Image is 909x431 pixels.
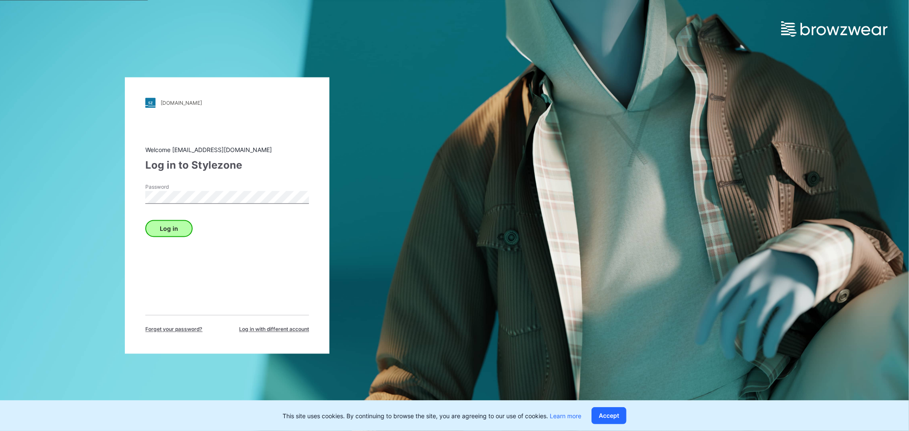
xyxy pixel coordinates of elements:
button: Accept [592,407,626,424]
img: stylezone-logo.562084cfcfab977791bfbf7441f1a819.svg [145,98,156,108]
p: This site uses cookies. By continuing to browse the site, you are agreeing to our use of cookies. [283,411,581,420]
span: Forget your password? [145,326,202,333]
div: Log in to Stylezone [145,158,309,173]
a: Learn more [550,412,581,420]
div: [DOMAIN_NAME] [161,100,202,106]
span: Log in with different account [239,326,309,333]
img: browzwear-logo.e42bd6dac1945053ebaf764b6aa21510.svg [781,21,888,37]
div: Welcome [EMAIL_ADDRESS][DOMAIN_NAME] [145,146,309,155]
label: Password [145,184,205,191]
button: Log in [145,220,193,237]
a: [DOMAIN_NAME] [145,98,309,108]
